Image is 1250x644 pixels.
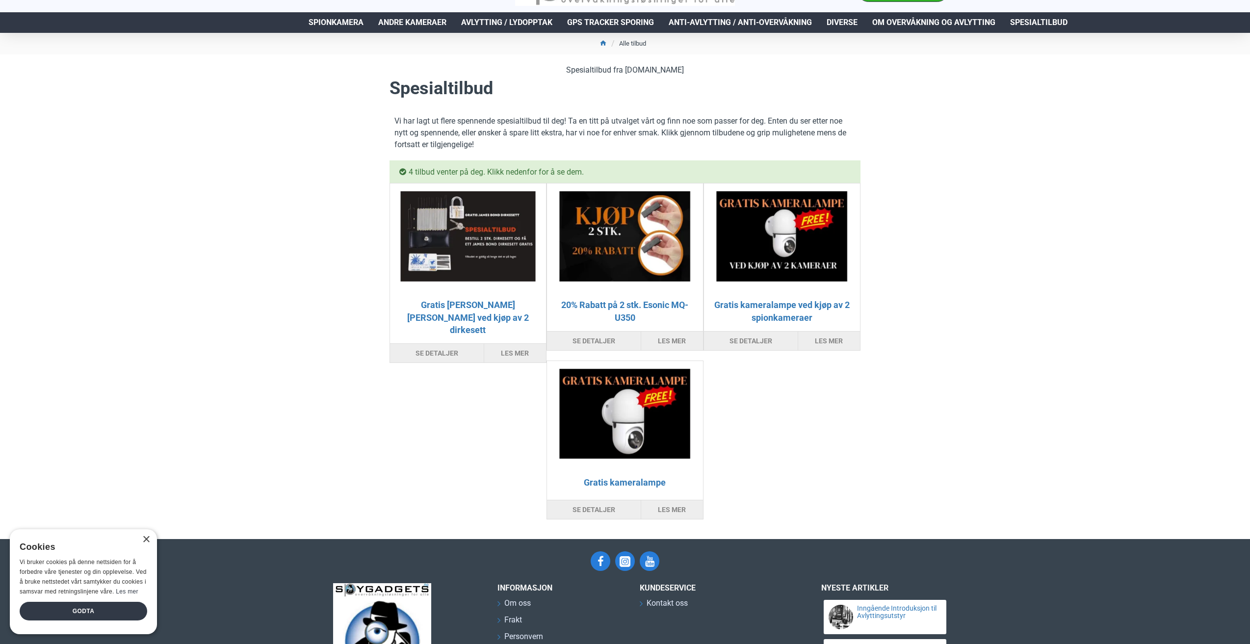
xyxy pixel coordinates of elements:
a: Gratis kameralampe ved kjøp av 2 spionkameraer [714,299,850,323]
span: Om oss [504,597,531,609]
button: Se detaljer [704,332,798,350]
h3: Kundeservice [640,583,787,592]
span: Frakt [504,614,522,626]
a: Avlytting / Lydopptak [454,12,560,33]
span: Kontakt oss [647,597,688,609]
div: Godta [20,602,147,620]
img: Gratis James Bond Dirkesett ved kjøp av 2 dirkesett [398,191,538,282]
div: Cookies [20,537,141,558]
img: 20% Rabatt på 2 stk. Esonic MQ-U350 [555,191,695,282]
a: Om oss [497,597,531,614]
span: Anti-avlytting / Anti-overvåkning [669,17,812,28]
h1: Spesialtilbud [390,76,860,101]
span: GPS Tracker Sporing [567,17,654,28]
a: 20% Rabatt på 2 stk. Esonic MQ-U350 [557,299,693,323]
span: Vi bruker cookies på denne nettsiden for å forbedre våre tjenester og din opplevelse. Ved å bruke... [20,559,147,594]
a: Gratis [PERSON_NAME] [PERSON_NAME] ved kjøp av 2 dirkesett [400,299,536,336]
h3: Nyeste artikler [821,583,949,592]
a: Les mer [484,344,546,362]
span: Avlytting / Lydopptak [461,17,552,28]
button: Se detaljer [390,344,484,362]
a: GPS Tracker Sporing [560,12,661,33]
a: Spionkamera [301,12,371,33]
a: Frakt [497,614,522,631]
span: Spesialtilbud fra [DOMAIN_NAME] [566,64,684,76]
a: Spesialtilbud [1003,12,1075,33]
a: Les mer [641,332,703,350]
a: Diverse [819,12,865,33]
div: Close [142,536,150,543]
h3: INFORMASJON [497,583,625,592]
div: 4 tilbud venter på deg. Klikk nedenfor for å se dem. [390,160,860,183]
a: Kontakt oss [640,597,688,614]
span: Personvern [504,631,543,643]
span: Andre kameraer [378,17,446,28]
img: Gratis kameralampe ved kjøp av 2 spionkameraer [712,191,852,282]
a: Om overvåkning og avlytting [865,12,1003,33]
span: Om overvåkning og avlytting [872,17,995,28]
span: Spionkamera [309,17,364,28]
a: Anti-avlytting / Anti-overvåkning [661,12,819,33]
button: Se detaljer [547,500,641,519]
span: Diverse [827,17,858,28]
a: Andre kameraer [371,12,454,33]
button: Se detaljer [547,332,641,350]
a: Les mer [641,500,703,519]
img: Gratis kameralampe [555,369,695,459]
a: Les mer, opens a new window [116,588,138,595]
a: Les mer [798,332,860,350]
p: Vi har lagt ut flere spennende spesialtilbud til deg! Ta en titt på utvalget vårt og finn noe som... [390,110,860,155]
a: Inngående Introduksjon til Avlyttingsutstyr [857,605,937,620]
span: Spesialtilbud [1010,17,1068,28]
a: Gratis kameralampe [584,476,666,489]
